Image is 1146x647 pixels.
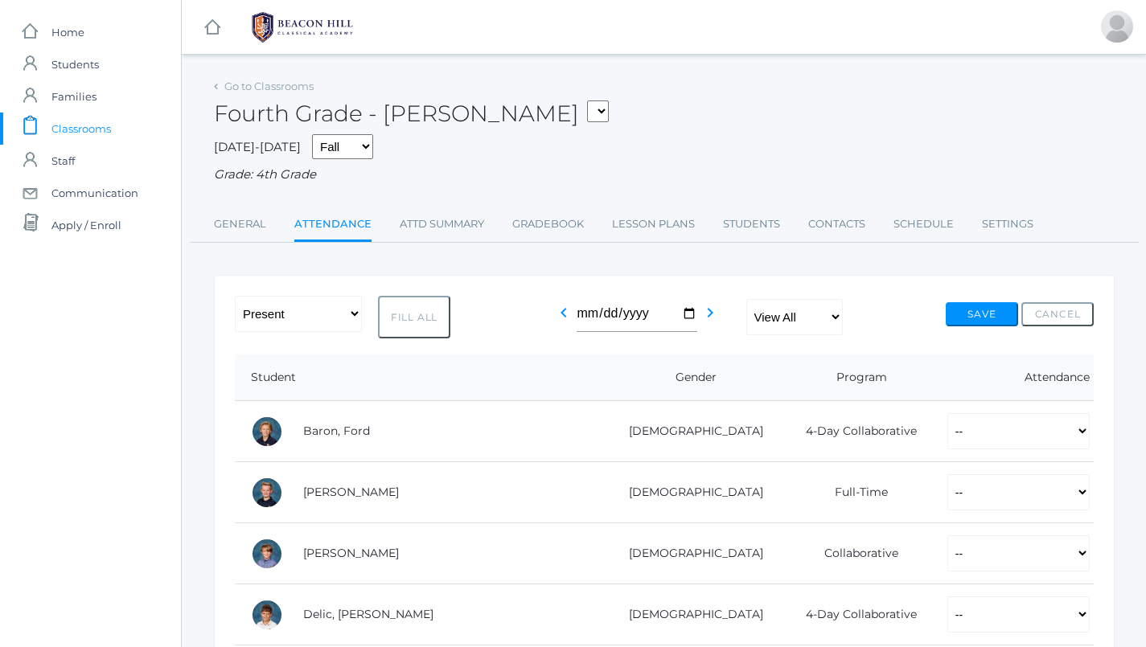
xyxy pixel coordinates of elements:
a: Schedule [893,208,954,240]
button: Fill All [378,296,450,338]
td: Collaborative [779,523,930,584]
td: 4-Day Collaborative [779,401,930,462]
span: Apply / Enroll [51,209,121,241]
button: Save [946,302,1018,326]
div: Brody Bigley [251,477,283,509]
a: chevron_left [554,310,573,326]
td: [DEMOGRAPHIC_DATA] [602,401,780,462]
span: Communication [51,177,138,209]
span: Families [51,80,97,113]
th: Attendance [931,354,1094,401]
th: Program [779,354,930,401]
span: [DATE]-[DATE] [214,139,301,154]
td: 4-Day Collaborative [779,584,930,645]
span: Classrooms [51,113,111,145]
a: Settings [982,208,1033,240]
div: Luka Delic [251,599,283,631]
td: Full-Time [779,462,930,523]
div: Lydia Chaffin [1101,10,1133,43]
a: Attendance [294,208,372,243]
a: chevron_right [700,310,720,326]
a: Gradebook [512,208,584,240]
a: [PERSON_NAME] [303,546,399,560]
a: Baron, Ford [303,424,370,438]
div: Jack Crosby [251,538,283,570]
h2: Fourth Grade - [PERSON_NAME] [214,101,609,126]
a: Attd Summary [400,208,484,240]
span: Staff [51,145,75,177]
a: [PERSON_NAME] [303,485,399,499]
td: [DEMOGRAPHIC_DATA] [602,523,780,584]
a: Lesson Plans [612,208,695,240]
div: Grade: 4th Grade [214,166,1115,184]
button: Cancel [1021,302,1094,326]
i: chevron_right [700,303,720,322]
a: Contacts [808,208,865,240]
td: [DEMOGRAPHIC_DATA] [602,584,780,645]
a: Delic, [PERSON_NAME] [303,607,433,621]
a: Go to Classrooms [224,80,314,92]
img: BHCALogos-05-308ed15e86a5a0abce9b8dd61676a3503ac9727e845dece92d48e8588c001991.png [242,7,363,47]
i: chevron_left [554,303,573,322]
span: Students [51,48,99,80]
th: Gender [602,354,780,401]
a: Students [723,208,780,240]
div: Ford Baron [251,416,283,448]
th: Student [235,354,602,401]
td: [DEMOGRAPHIC_DATA] [602,462,780,523]
a: General [214,208,266,240]
span: Home [51,16,84,48]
